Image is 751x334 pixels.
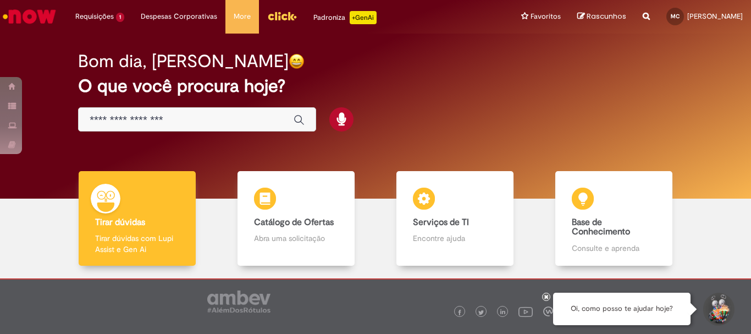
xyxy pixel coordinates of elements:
b: Catálogo de Ofertas [254,217,334,228]
a: Base de Conhecimento Consulte e aprenda [534,171,693,266]
a: Rascunhos [577,12,626,22]
b: Base de Conhecimento [572,217,630,238]
img: logo_footer_twitter.png [478,310,484,315]
img: logo_footer_ambev_rotulo_gray.png [207,291,270,313]
p: +GenAi [350,11,377,24]
img: ServiceNow [1,6,58,28]
a: Tirar dúvidas Tirar dúvidas com Lupi Assist e Gen Ai [58,171,217,266]
a: Serviços de TI Encontre ajuda [375,171,534,266]
img: logo_footer_linkedin.png [500,309,506,316]
span: Rascunhos [587,11,626,21]
span: Despesas Corporativas [141,11,217,22]
p: Encontre ajuda [413,233,496,244]
span: More [234,11,251,22]
span: Favoritos [531,11,561,22]
img: click_logo_yellow_360x200.png [267,8,297,24]
a: Catálogo de Ofertas Abra uma solicitação [217,171,375,266]
img: logo_footer_facebook.png [457,310,462,315]
h2: Bom dia, [PERSON_NAME] [78,52,289,71]
b: Tirar dúvidas [95,217,145,228]
button: Iniciar Conversa de Suporte [702,293,735,326]
span: [PERSON_NAME] [687,12,743,21]
span: MC [671,13,680,20]
p: Abra uma solicitação [254,233,338,244]
p: Tirar dúvidas com Lupi Assist e Gen Ai [95,233,179,255]
span: 1 [116,13,124,22]
img: logo_footer_workplace.png [543,306,553,316]
img: logo_footer_youtube.png [518,304,533,319]
span: Requisições [75,11,114,22]
div: Oi, como posso te ajudar hoje? [553,293,691,325]
div: Padroniza [313,11,377,24]
h2: O que você procura hoje? [78,76,673,96]
p: Consulte e aprenda [572,243,655,254]
b: Serviços de TI [413,217,469,228]
img: happy-face.png [289,53,305,69]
